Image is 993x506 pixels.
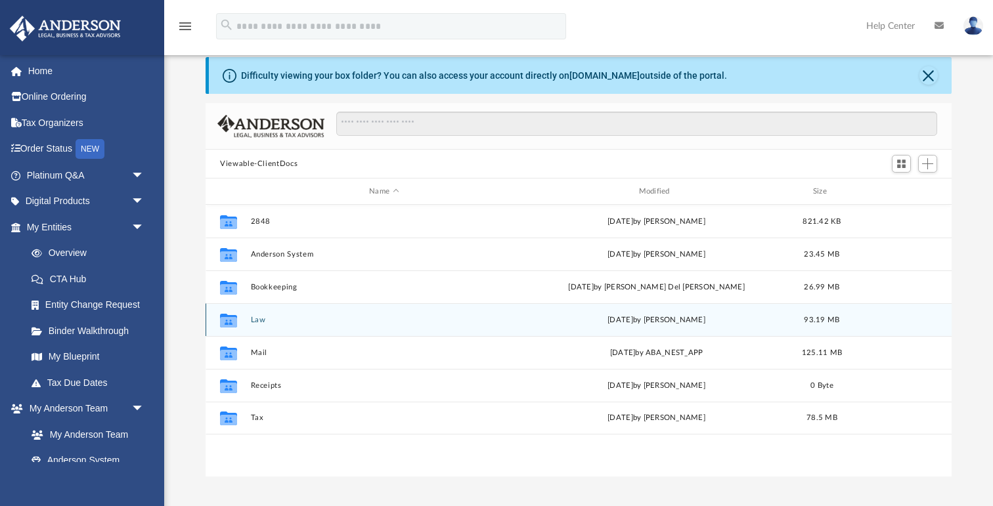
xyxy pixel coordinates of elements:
span: arrow_drop_down [131,188,158,215]
button: Close [919,66,938,85]
span: 26.99 MB [805,284,840,291]
div: [DATE] by [PERSON_NAME] [523,412,790,424]
div: [DATE] by ABA_NEST_APP [523,347,790,359]
button: 2848 [251,217,518,226]
span: arrow_drop_down [131,396,158,423]
span: 0 Byte [810,382,833,389]
span: arrow_drop_down [131,162,158,189]
a: My Anderson Teamarrow_drop_down [9,396,158,422]
a: Home [9,58,164,84]
a: Tax Organizers [9,110,164,136]
div: grid [206,205,952,477]
span: 78.5 MB [806,414,837,421]
div: Name [250,186,518,198]
button: Law [251,316,518,324]
input: Search files and folders [336,112,937,137]
span: 125.11 MB [802,349,842,356]
i: search [219,18,234,32]
button: Mail [251,348,518,357]
button: Bookkeeping [251,283,518,291]
div: id [854,186,946,198]
div: Difficulty viewing your box folder? You can also access your account directly on outside of the p... [241,69,727,83]
div: [DATE] by [PERSON_NAME] [523,380,790,392]
div: id [211,186,244,198]
a: Anderson System [18,448,158,474]
i: menu [177,18,193,34]
span: 821.42 KB [803,218,841,225]
a: [DOMAIN_NAME] [569,70,640,81]
div: [DATE] by [PERSON_NAME] [523,216,790,228]
button: Anderson System [251,250,518,259]
a: My Anderson Team [18,421,151,448]
a: Platinum Q&Aarrow_drop_down [9,162,164,188]
div: [DATE] by [PERSON_NAME] Del [PERSON_NAME] [523,282,790,293]
span: arrow_drop_down [131,214,158,241]
div: Modified [523,186,790,198]
span: 93.19 MB [805,316,840,324]
a: Tax Due Dates [18,369,164,396]
div: Size [796,186,849,198]
button: Add [918,155,938,173]
div: [DATE] by [PERSON_NAME] [523,249,790,261]
a: menu [177,25,193,34]
a: Digital Productsarrow_drop_down [9,188,164,215]
img: Anderson Advisors Platinum Portal [6,16,125,41]
button: Tax [251,413,518,422]
div: NEW [76,139,104,159]
img: User Pic [963,16,983,35]
div: [DATE] by [PERSON_NAME] [523,314,790,326]
a: Entity Change Request [18,292,164,318]
button: Switch to Grid View [892,155,912,173]
a: Online Ordering [9,84,164,110]
a: Order StatusNEW [9,136,164,163]
span: 23.45 MB [805,251,840,258]
a: My Entitiesarrow_drop_down [9,214,164,240]
a: Overview [18,240,164,266]
a: My Blueprint [18,344,158,370]
button: Viewable-ClientDocs [220,158,298,170]
a: CTA Hub [18,266,164,292]
button: Receipts [251,381,518,390]
a: Binder Walkthrough [18,318,164,344]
